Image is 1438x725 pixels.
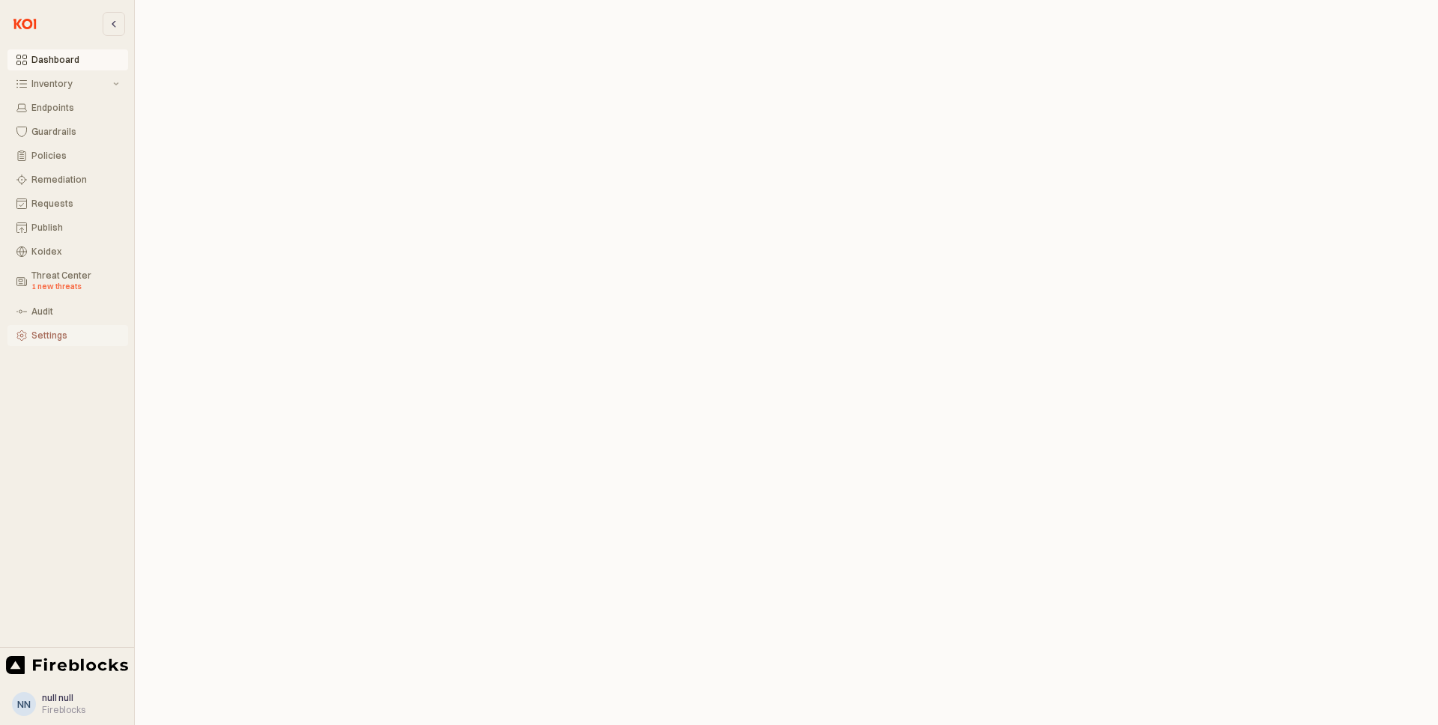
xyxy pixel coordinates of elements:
button: Koidex [7,241,128,262]
div: Fireblocks [42,704,85,716]
button: Publish [7,217,128,238]
div: Settings [31,330,119,341]
div: nn [17,697,31,712]
button: Inventory [7,73,128,94]
div: Koidex [31,246,119,257]
span: null null [42,692,73,703]
button: Remediation [7,169,128,190]
button: Settings [7,325,128,346]
div: Audit [31,306,119,317]
div: Threat Center [31,270,119,293]
div: Requests [31,198,119,209]
div: Dashboard [31,55,119,65]
div: Endpoints [31,103,119,113]
div: Inventory [31,79,110,89]
div: Remediation [31,175,119,185]
button: nn [12,692,36,716]
div: Guardrails [31,127,119,137]
button: Dashboard [7,49,128,70]
div: Publish [31,222,119,233]
div: Policies [31,151,119,161]
button: Guardrails [7,121,128,142]
button: Policies [7,145,128,166]
button: Audit [7,301,128,322]
button: Threat Center [7,265,128,298]
div: 1 new threats [31,281,119,293]
button: Endpoints [7,97,128,118]
button: Requests [7,193,128,214]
